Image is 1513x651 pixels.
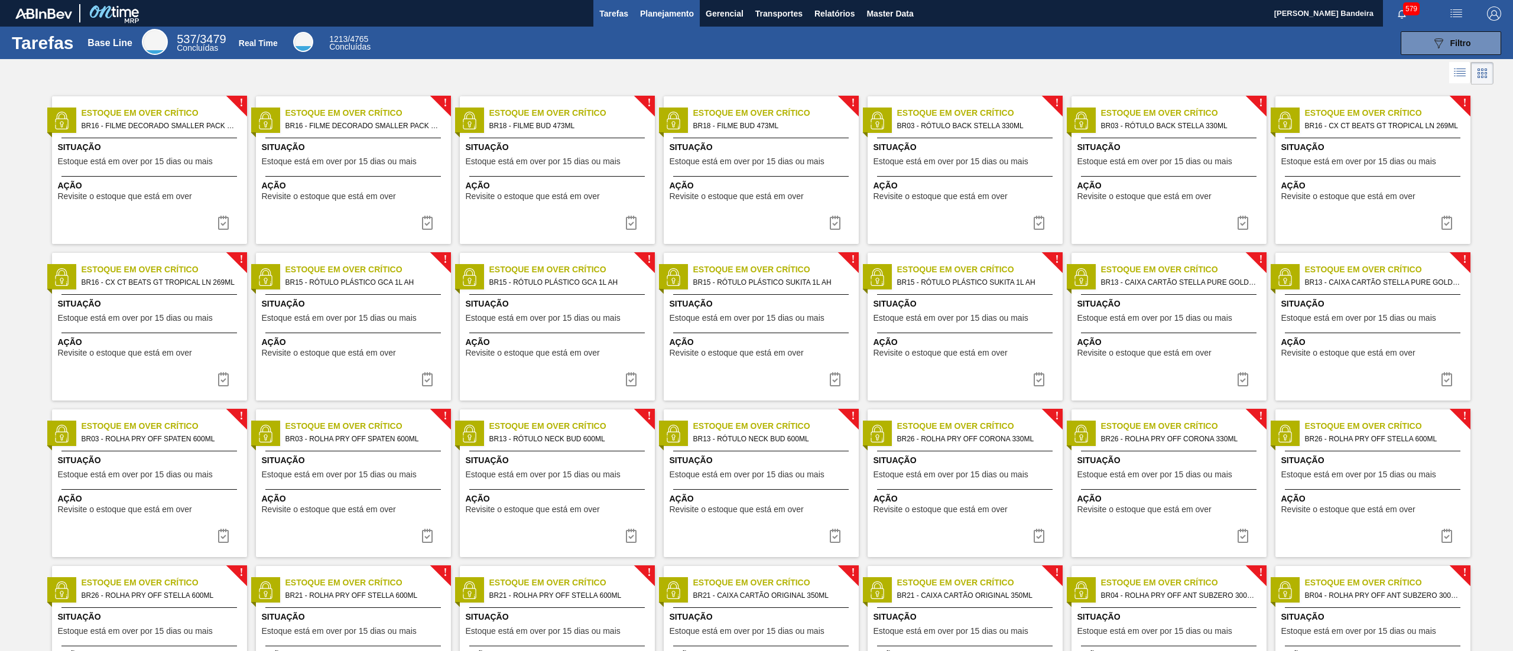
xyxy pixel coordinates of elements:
span: Estoque está em over por 15 dias ou mais [670,314,824,323]
img: status [1276,112,1294,129]
span: Situação [466,298,652,310]
span: Estoque em Over Crítico [693,577,859,589]
span: BR03 - ROLHA PRY OFF SPATEN 600ML [285,432,441,445]
span: Situação [58,611,244,623]
button: icon-task complete [413,367,441,391]
span: Estoque em Over Crítico [897,107,1063,119]
span: Ação [466,493,652,505]
span: Situação [874,298,1060,310]
span: BR21 - ROLHA PRY OFF STELLA 600ML [489,589,645,602]
span: Estoque em Over Crítico [489,107,655,119]
span: Concluídas [177,43,218,53]
img: icon-task complete [624,529,638,543]
img: status [1072,581,1090,599]
span: Situação [1077,141,1264,154]
img: icon-task complete [216,529,230,543]
span: Situação [1077,298,1264,310]
img: status [460,581,478,599]
span: Situação [670,611,856,623]
img: status [257,112,274,129]
span: ! [1259,255,1262,264]
span: Estoque está em over por 15 dias ou mais [58,470,213,479]
span: Estoque está em over por 15 dias ou mais [874,627,1028,636]
span: Situação [262,141,448,154]
span: Revisite o estoque que está em over [670,349,804,357]
span: Revisite o estoque que está em over [262,349,396,357]
span: ! [239,568,243,577]
span: ! [1055,568,1059,577]
span: Estoque em Over Crítico [1101,107,1267,119]
span: Ação [58,493,244,505]
span: BR03 - ROLHA PRY OFF SPATEN 600ML [82,432,238,445]
span: Estoque em Over Crítico [897,577,1063,589]
div: Completar tarefa: 29998265 [413,211,441,235]
span: Revisite o estoque que está em over [1281,192,1415,201]
span: BR15 - RÓTULO PLÁSTICO GCA 1L AH [489,276,645,289]
span: Estoque está em over por 15 dias ou mais [874,314,1028,323]
span: Situação [670,141,856,154]
button: icon-task complete [1025,367,1053,391]
span: Situação [1077,454,1264,467]
span: ! [1463,255,1466,264]
button: icon-task complete [1433,211,1461,235]
span: BR13 - CAIXA CARTÃO STELLA PURE GOLD 269ML [1305,276,1461,289]
span: Estoque está em over por 15 dias ou mais [1281,314,1436,323]
span: Situação [1281,141,1467,154]
span: BR15 - RÓTULO PLÁSTICO GCA 1L AH [285,276,441,289]
img: userActions [1449,6,1463,21]
span: Situação [1077,611,1264,623]
span: Estoque em Over Crítico [489,263,655,276]
button: icon-task complete [821,211,849,235]
span: Ação [1281,180,1467,192]
button: icon-task complete [209,211,238,235]
span: BR04 - ROLHA PRY OFF ANT SUBZERO 300ML [1101,589,1257,602]
span: Ação [58,180,244,192]
span: 579 [1403,2,1420,15]
div: Completar tarefa: 29998265 [209,211,238,235]
span: Revisite o estoque que está em over [670,192,804,201]
img: status [664,581,682,599]
div: Completar tarefa: 29998269 [413,367,441,391]
span: Situação [262,611,448,623]
span: BR15 - RÓTULO PLÁSTICO SUKITA 1L AH [693,276,849,289]
img: status [1072,425,1090,442]
span: Estoque está em over por 15 dias ou mais [466,470,621,479]
span: BR16 - FILME DECORADO SMALLER PACK 269ML [82,119,238,132]
span: Ação [1281,336,1467,349]
img: status [868,425,886,442]
img: icon-task complete [1032,372,1046,386]
span: Ação [1077,493,1264,505]
span: Revisite o estoque que está em over [58,192,192,201]
button: icon-task complete [821,367,849,391]
div: Visão em Lista [1449,62,1471,84]
div: Completar tarefa: 29998272 [413,524,441,548]
span: Estoque está em over por 15 dias ou mais [262,470,417,479]
span: Estoque está em over por 15 dias ou mais [670,157,824,166]
span: ! [443,255,447,264]
span: BR04 - ROLHA PRY OFF ANT SUBZERO 300ML [1305,589,1461,602]
div: Completar tarefa: 29998270 [821,367,849,391]
span: ! [1463,568,1466,577]
span: Ação [58,336,244,349]
span: Estoque está em over por 15 dias ou mais [262,157,417,166]
button: Filtro [1401,31,1501,55]
span: BR16 - FILME DECORADO SMALLER PACK 269ML [285,119,441,132]
span: Situação [262,454,448,467]
span: ! [647,568,651,577]
img: icon-task complete [216,216,230,230]
span: ! [1463,412,1466,421]
span: Estoque em Over Crítico [285,420,451,432]
span: Ação [670,180,856,192]
img: status [1072,112,1090,129]
span: Estoque está em over por 15 dias ou mais [466,157,621,166]
img: icon-task complete [1032,216,1046,230]
button: Notificações [1383,5,1421,22]
span: BR26 - ROLHA PRY OFF STELLA 600ML [82,589,238,602]
div: Completar tarefa: 29998272 [209,524,238,548]
button: icon-task complete [413,524,441,548]
span: Ação [262,180,448,192]
span: ! [1055,255,1059,264]
span: Estoque em Over Crítico [82,107,247,119]
span: Transportes [755,6,803,21]
img: Logout [1487,6,1501,21]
